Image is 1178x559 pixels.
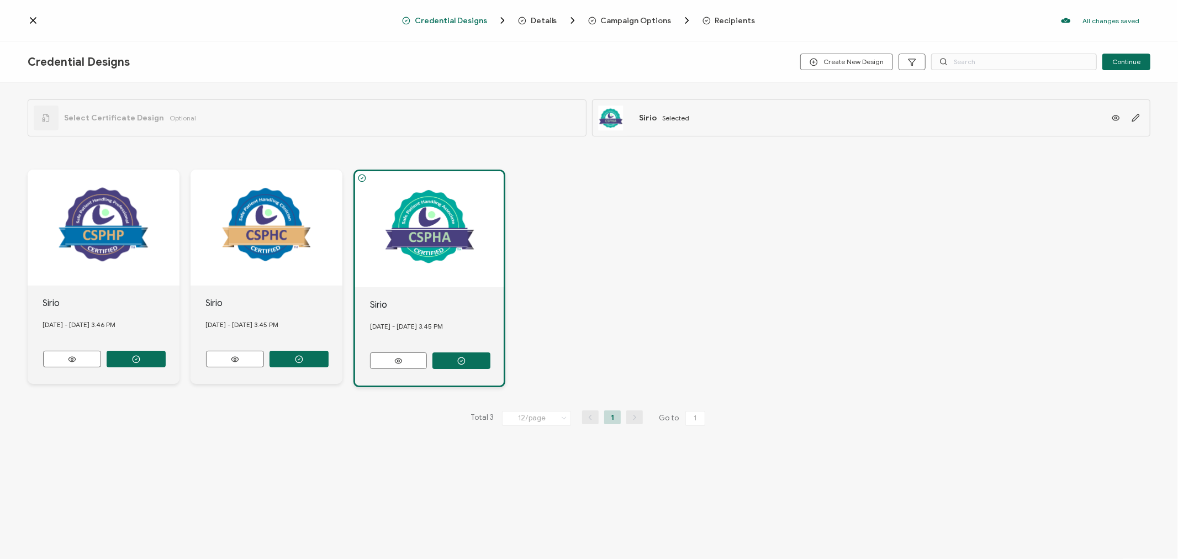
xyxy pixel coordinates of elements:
[995,435,1178,559] iframe: Chat Widget
[659,410,707,426] span: Go to
[502,411,571,426] input: Select
[1082,17,1139,25] p: All changes saved
[370,298,504,312] div: Sirio
[1102,54,1150,70] button: Continue
[170,114,196,122] span: Optional
[28,55,130,69] span: Credential Designs
[370,312,504,341] div: [DATE] - [DATE] 3.45 PM
[931,54,1097,70] input: Search
[43,310,180,340] div: [DATE] - [DATE] 3.46 PM
[64,113,164,123] span: Select Certificate Design
[663,114,690,122] span: Selected
[415,17,487,25] span: Credential Designs
[402,15,508,26] span: Credential Designs
[810,58,884,66] span: Create New Design
[1112,59,1140,65] span: Continue
[531,17,557,25] span: Details
[206,297,343,310] div: Sirio
[206,310,343,340] div: [DATE] - [DATE] 3.45 PM
[640,113,657,123] span: Sirio
[402,15,776,26] div: Breadcrumb
[588,15,693,26] span: Campaign Options
[702,17,756,25] span: Recipients
[800,54,893,70] button: Create New Design
[43,297,180,310] div: Sirio
[604,410,621,424] li: 1
[518,15,578,26] span: Details
[715,17,756,25] span: Recipients
[601,17,672,25] span: Campaign Options
[471,410,494,426] span: Total 3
